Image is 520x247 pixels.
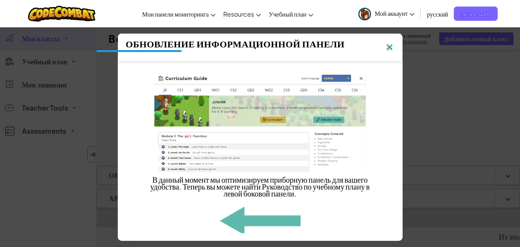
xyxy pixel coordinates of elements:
[142,10,209,18] span: Мои панели мониторинга
[423,3,452,24] a: русский
[358,8,371,20] img: avatar
[375,9,415,17] span: Мой аккаунт
[220,206,301,236] img: Обновление Информационной Панели
[28,6,95,22] img: CodeCombat logo
[219,3,265,24] a: Resources
[385,42,395,54] img: IconClose.svg
[126,38,345,50] span: Обновление Информационной Панели
[269,10,306,18] span: Учебный план
[454,7,498,21] a: Сделать запрос
[223,10,254,18] span: Resources
[154,73,366,172] img: Обновление Информационной Панели
[138,3,219,24] a: Мои панели мониторинга
[427,10,448,18] span: русский
[265,3,317,24] a: Учебный план
[354,2,419,26] a: Мой аккаунт
[145,176,376,197] p: В данный момент мы оптимизируем приборную панель для вашего удобства. Теперь вы можете найти Руко...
